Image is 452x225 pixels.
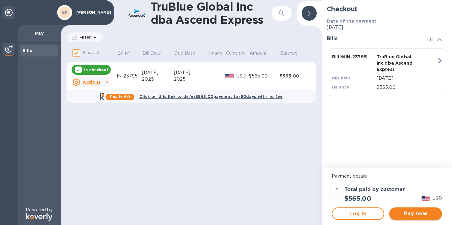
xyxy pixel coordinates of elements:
p: [DATE] [377,75,437,82]
p: Bill № IN-23795 [332,54,374,60]
p: Filter [77,35,91,40]
div: $565.00 [249,73,280,79]
span: Pay now [394,210,437,217]
h3: Bills [327,36,419,42]
p: Mark all [83,50,99,56]
img: USD [422,196,430,201]
span: Balance [280,50,306,56]
p: Powered by [26,206,52,213]
img: USD [225,74,234,78]
h2: $565.00 [344,195,371,202]
b: Click on this link to defer $565.00 payment for 60 days with no fee [139,94,282,99]
div: [DATE], [142,69,174,76]
h3: Total paid by customer [344,187,405,193]
p: Balance [280,50,298,56]
span: Bill № [117,50,138,56]
p: Bill Date [143,50,161,56]
div: = [332,185,342,195]
div: 2025 [142,76,174,83]
b: Bills [23,48,32,53]
b: Balance [332,85,349,89]
p: USD [236,73,249,79]
p: Image [209,50,223,56]
div: IN-23795 [117,73,142,79]
span: Amount [250,50,275,56]
span: Log in [337,210,379,217]
b: Date of the payment [327,19,377,24]
span: Bill Date [143,50,169,56]
p: Currency [226,50,245,56]
div: [DATE], [174,69,208,76]
p: [DATE] [327,24,447,31]
p: Pay [23,30,56,36]
p: $565.00 [377,84,437,91]
b: EP [62,10,67,15]
span: 1 [427,36,434,43]
div: $565.00 [280,73,310,79]
p: Bill № [117,50,130,56]
p: Payment details [332,173,442,179]
h2: Checkout [327,5,447,13]
button: Pay now [389,207,442,220]
b: Bill date [332,76,351,80]
p: USD [433,195,442,202]
u: Actions [83,80,100,85]
p: In checkout [84,67,108,72]
img: Logo [26,213,52,221]
p: Amount [250,50,267,56]
button: Bill №IN-23795TruBlue Global Inc dba Ascend ExpressBill date[DATE]Balance$565.00 [327,48,447,96]
button: Log in [332,207,385,220]
p: Due Date [174,50,195,56]
p: [PERSON_NAME] [76,10,108,15]
div: 2025 [174,76,208,83]
p: TruBlue Global Inc dba Ascend Express [377,54,419,72]
b: Pay in 60 [110,94,130,99]
span: Due Date [174,50,203,56]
